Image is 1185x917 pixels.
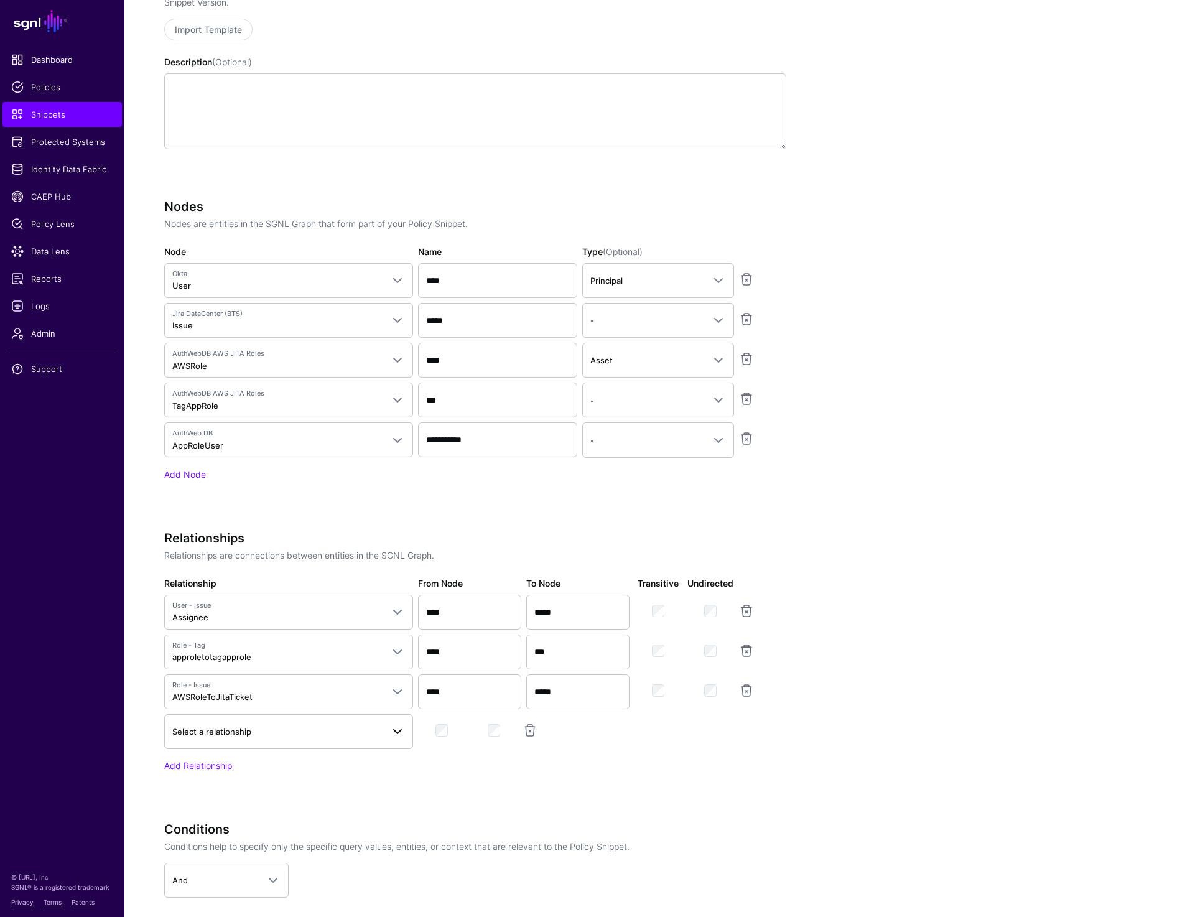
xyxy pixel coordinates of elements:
span: Principal [590,276,623,286]
label: Relationship [164,577,216,590]
h3: Nodes [164,199,786,214]
span: - [590,396,594,406]
span: (Optional) [212,57,252,67]
a: Reports [2,266,122,291]
a: Import Template [164,19,253,40]
p: Conditions help to specify only the specific query values, entities, or context that are relevant... [164,840,786,853]
span: AWSRoleToJitaTicket [172,692,253,702]
a: Snippets [2,102,122,127]
span: (Optional) [603,246,643,257]
span: Identity Data Fabric [11,163,113,175]
span: Okta [172,269,383,279]
span: AppRoleUser [172,440,223,450]
span: AuthWebDB AWS JITA Roles [172,348,383,359]
span: Support [11,363,113,375]
a: Identity Data Fabric [2,157,122,182]
span: CAEP Hub [11,190,113,203]
a: Add Relationship [164,760,232,771]
a: Logs [2,294,122,319]
span: Issue [172,320,193,330]
p: Relationships are connections between entities in the SGNL Graph. [164,549,786,562]
label: Description [164,55,252,68]
span: Data Lens [11,245,113,258]
span: Protected Systems [11,136,113,148]
a: SGNL [7,7,117,35]
label: Transitive [638,577,679,590]
label: Name [418,245,442,258]
label: To Node [526,577,560,590]
span: User - Issue [172,600,383,611]
h3: Conditions [164,822,786,837]
span: - [590,435,594,445]
span: approletotagapprole [172,652,251,662]
label: Node [164,245,186,258]
span: AuthWeb DB [172,428,383,439]
span: Select a relationship [172,727,251,737]
h3: Relationships [164,531,786,546]
a: Protected Systems [2,129,122,154]
a: Dashboard [2,47,122,72]
a: Policies [2,75,122,100]
span: Snippets [11,108,113,121]
a: Policy Lens [2,212,122,236]
a: Terms [44,898,62,906]
span: AuthWebDB AWS JITA Roles [172,388,383,399]
span: Policies [11,81,113,93]
label: From Node [418,577,463,590]
span: Assignee [172,612,208,622]
span: User [172,281,191,291]
span: Admin [11,327,113,340]
span: Logs [11,300,113,312]
span: Role - Issue [172,680,383,691]
span: TagAppRole [172,401,218,411]
p: SGNL® is a registered trademark [11,882,113,892]
label: Type [582,245,643,258]
a: Privacy [11,898,34,906]
span: - [590,315,594,325]
a: Patents [72,898,95,906]
span: Jira DataCenter (BTS) [172,309,383,319]
a: Data Lens [2,239,122,264]
p: Nodes are entities in the SGNL Graph that form part of your Policy Snippet. [164,217,786,230]
span: Role - Tag [172,640,383,651]
span: AWSRole [172,361,207,371]
span: Dashboard [11,54,113,66]
a: Admin [2,321,122,346]
a: Add Node [164,469,206,480]
label: Undirected [687,577,733,590]
a: CAEP Hub [2,184,122,209]
span: Reports [11,272,113,285]
span: Asset [590,355,613,365]
p: © [URL], Inc [11,872,113,882]
span: Policy Lens [11,218,113,230]
span: And [172,875,188,885]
